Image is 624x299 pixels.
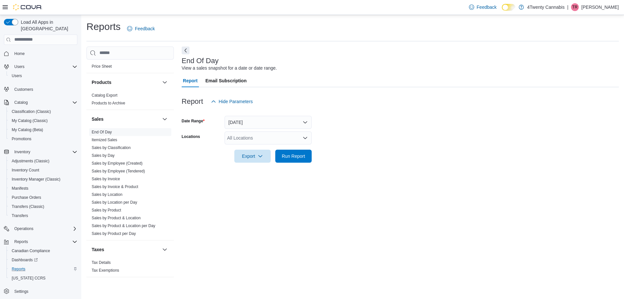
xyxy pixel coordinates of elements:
span: Adjustments (Classic) [12,158,49,164]
h3: Report [182,98,203,105]
span: Run Report [282,153,305,159]
button: Customers [1,84,80,94]
label: Locations [182,134,200,139]
button: Promotions [6,134,80,143]
span: Adjustments (Classic) [9,157,77,165]
a: End Of Day [92,130,112,134]
a: Sales by Day [92,153,115,158]
button: Catalog [1,98,80,107]
span: Reports [12,266,25,272]
span: Dashboards [12,257,38,263]
span: Transfers [12,213,28,218]
a: Feedback [466,1,499,14]
a: Users [9,72,24,80]
span: Home [14,51,25,56]
p: [PERSON_NAME] [581,3,619,11]
button: Open list of options [303,135,308,141]
a: Inventory Count [9,166,42,174]
span: Inventory Manager (Classic) [9,175,77,183]
span: Users [9,72,77,80]
button: Export [234,150,271,163]
button: Taxes [92,246,160,253]
span: Products to Archive [92,101,125,106]
div: Pricing [86,62,174,73]
span: Reports [14,239,28,244]
span: Home [12,49,77,58]
span: Purchase Orders [12,195,41,200]
a: Products to Archive [92,101,125,105]
span: End Of Day [92,129,112,135]
button: Transfers (Classic) [6,202,80,211]
button: Inventory Count [6,166,80,175]
a: Sales by Invoice [92,177,120,181]
button: Reports [12,238,31,246]
div: Products [86,91,174,110]
button: Operations [1,224,80,233]
span: Tax Exemptions [92,268,119,273]
span: TR [572,3,578,11]
h3: Sales [92,116,104,122]
div: Sales [86,128,174,240]
a: Dashboards [9,256,40,264]
span: Classification (Classic) [12,109,51,114]
p: | [567,3,568,11]
span: My Catalog (Classic) [12,118,48,123]
button: Canadian Compliance [6,246,80,255]
button: Catalog [12,99,30,106]
a: Sales by Product per Day [92,231,136,236]
button: My Catalog (Classic) [6,116,80,125]
button: Adjustments (Classic) [6,156,80,166]
span: Washington CCRS [9,274,77,282]
span: Tax Details [92,260,111,265]
button: Inventory [12,148,33,156]
a: Sales by Invoice & Product [92,184,138,189]
span: Catalog [12,99,77,106]
span: Purchase Orders [9,194,77,201]
span: Sales by Employee (Created) [92,161,143,166]
button: Sales [92,116,160,122]
a: Promotions [9,135,34,143]
span: Inventory [14,149,30,155]
span: Sales by Location [92,192,123,197]
a: Itemized Sales [92,138,117,142]
span: Users [12,73,22,78]
a: Home [12,50,27,58]
a: Classification (Classic) [9,108,54,116]
span: Operations [14,226,33,231]
span: Inventory [12,148,77,156]
button: Reports [6,265,80,274]
span: Promotions [9,135,77,143]
a: Dashboards [6,255,80,265]
button: Settings [1,287,80,296]
span: My Catalog (Beta) [12,127,43,132]
a: Transfers [9,212,31,220]
span: My Catalog (Classic) [9,117,77,125]
span: Feedback [135,25,155,32]
p: 4Twenty Cannabis [527,3,565,11]
a: Settings [12,288,31,295]
span: Inventory Manager (Classic) [12,177,60,182]
span: Inventory Count [12,168,39,173]
span: Users [14,64,24,69]
span: Transfers (Classic) [12,204,44,209]
a: My Catalog (Classic) [9,117,50,125]
button: Inventory Manager (Classic) [6,175,80,184]
a: Sales by Product & Location [92,216,141,220]
button: [US_STATE] CCRS [6,274,80,283]
a: Sales by Location per Day [92,200,137,205]
a: Sales by Classification [92,145,131,150]
span: Sales by Employee (Tendered) [92,169,145,174]
span: Customers [14,87,33,92]
button: Users [6,71,80,80]
a: Sales by Product & Location per Day [92,224,155,228]
span: Classification (Classic) [9,108,77,116]
a: Canadian Compliance [9,247,53,255]
button: Run Report [275,150,312,163]
h1: Reports [86,20,121,33]
label: Date Range [182,118,205,124]
a: Tax Exemptions [92,268,119,273]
